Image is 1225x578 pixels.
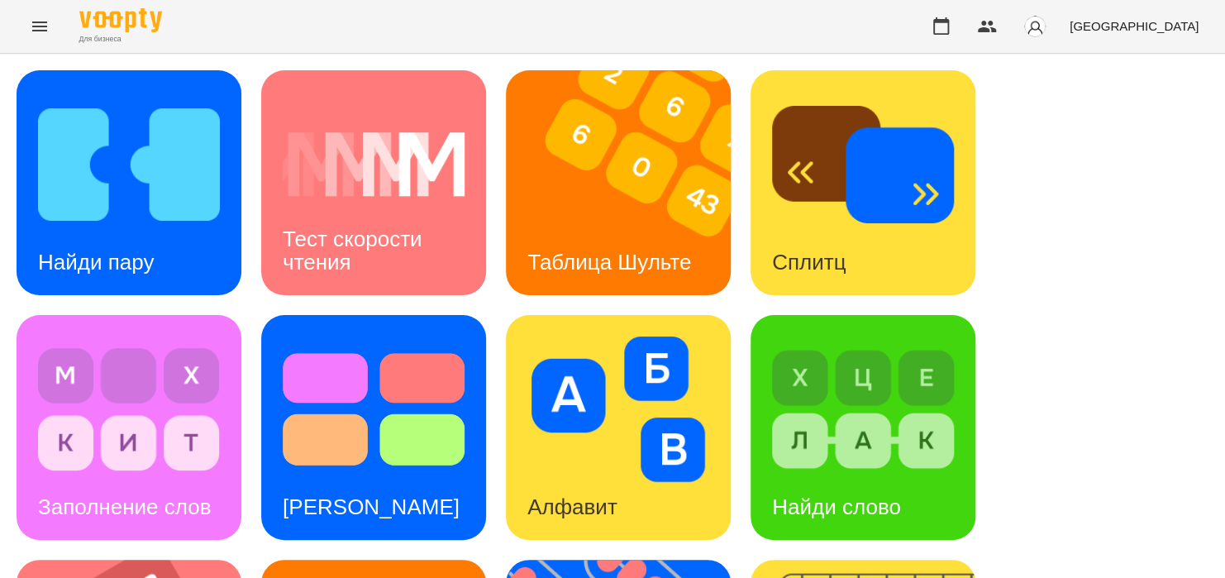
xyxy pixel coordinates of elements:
[79,8,162,32] img: Логотип Voopty
[79,34,162,45] span: Для бизнеса
[506,315,731,540] a: АлфавитАлфавит
[17,70,241,295] a: Найди паруНайди пару
[38,337,220,482] img: Заполнение слов
[1063,11,1205,41] button: [GEOGRAPHIC_DATA]
[772,92,954,237] img: Сплитц
[1023,15,1046,38] img: avatar_s.png
[751,70,975,295] a: СплитцСплитц
[506,70,731,295] a: Таблица ШультеТаблица Шульте
[38,92,220,237] img: Найди пару
[283,227,428,274] h3: Тест скорости чтения
[506,70,751,295] img: Таблица Шульте
[261,315,486,540] a: Тест Струпа[PERSON_NAME]
[527,337,709,482] img: Алфавит
[772,337,954,482] img: Найди слово
[283,494,460,519] h3: [PERSON_NAME]
[751,315,975,540] a: Найди словоНайди слово
[20,7,60,46] button: Меню
[283,92,465,237] img: Тест скорости чтения
[38,494,211,519] h3: Заполнение слов
[38,250,154,275] h3: Найди пару
[261,70,486,295] a: Тест скорости чтенияТест скорости чтения
[772,250,846,275] h3: Сплитц
[17,315,241,540] a: Заполнение словЗаполнение слов
[527,250,691,275] h3: Таблица Шульте
[772,494,901,519] h3: Найди слово
[1070,17,1199,35] span: [GEOGRAPHIC_DATA]
[283,337,465,482] img: Тест Струпа
[527,494,617,519] h3: Алфавит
